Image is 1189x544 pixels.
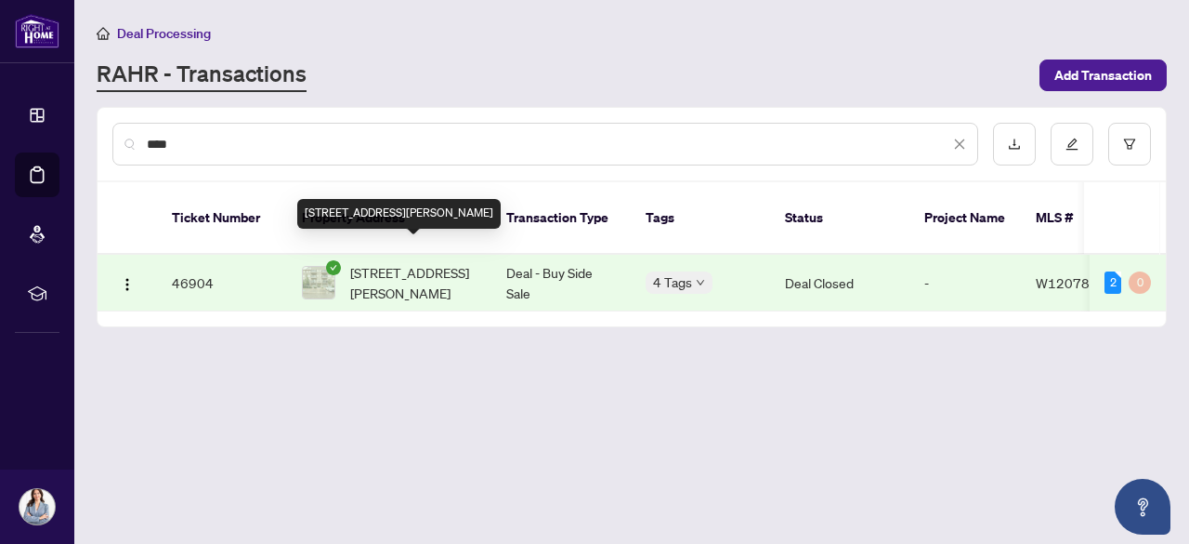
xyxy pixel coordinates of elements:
th: Transaction Type [491,182,631,255]
span: [STREET_ADDRESS][PERSON_NAME] [350,262,477,303]
img: Logo [120,277,135,292]
div: 2 [1104,272,1121,294]
span: Deal Processing [117,25,211,42]
td: Deal Closed [770,255,909,312]
button: edit [1051,123,1093,166]
th: Status [770,182,909,255]
span: edit [1065,138,1078,151]
th: Ticket Number [157,182,287,255]
span: W12078883 [1036,274,1115,291]
span: Add Transaction [1054,60,1152,90]
div: 0 [1129,272,1151,294]
img: logo [15,14,59,48]
span: check-circle [326,260,341,275]
span: close [953,138,966,151]
span: down [696,278,705,287]
span: download [1008,138,1021,151]
button: download [993,123,1036,166]
span: filter [1123,138,1136,151]
th: Property Address [287,182,491,255]
button: Logo [112,268,142,298]
div: [STREET_ADDRESS][PERSON_NAME] [297,199,501,229]
img: Profile Icon [20,489,55,524]
button: Add Transaction [1039,60,1167,91]
td: Deal - Buy Side Sale [491,255,631,312]
button: Open asap [1115,479,1170,535]
button: filter [1108,123,1151,166]
td: 46904 [157,255,287,312]
a: RAHR - Transactions [97,59,307,92]
td: - [909,255,1021,312]
th: Project Name [909,182,1021,255]
th: Tags [631,182,770,255]
span: home [97,27,110,40]
img: thumbnail-img [303,267,334,299]
span: 4 Tags [653,272,692,293]
th: MLS # [1021,182,1132,255]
